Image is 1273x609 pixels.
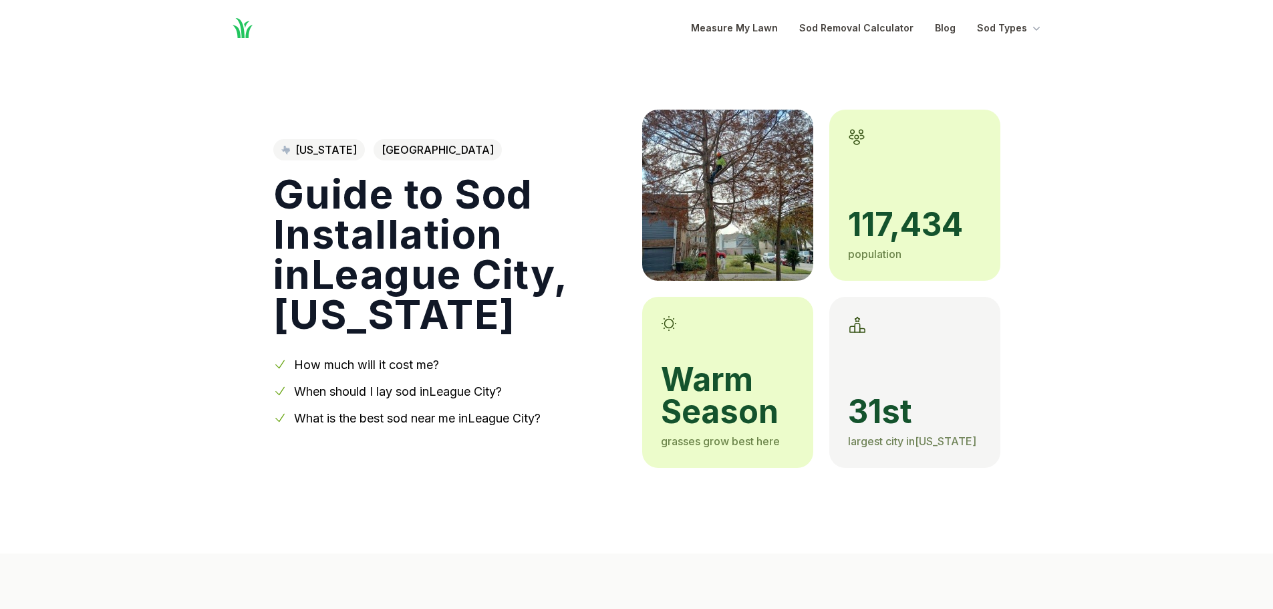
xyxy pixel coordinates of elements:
a: When should I lay sod inLeague City? [294,384,502,398]
a: Measure My Lawn [691,20,778,36]
a: [US_STATE] [273,139,365,160]
span: population [848,247,901,261]
img: Texas state outline [281,146,290,154]
span: warm season [661,364,795,428]
a: Blog [935,20,956,36]
span: [GEOGRAPHIC_DATA] [374,139,502,160]
span: grasses grow best here [661,435,780,448]
span: largest city in [US_STATE] [848,435,976,448]
span: 117,434 [848,209,982,241]
a: How much will it cost me? [294,358,439,372]
a: What is the best sod near me inLeague City? [294,411,541,425]
img: A picture of League City [642,110,813,281]
span: 31st [848,396,982,428]
button: Sod Types [977,20,1043,36]
h1: Guide to Sod Installation in League City , [US_STATE] [273,174,621,334]
a: Sod Removal Calculator [799,20,913,36]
